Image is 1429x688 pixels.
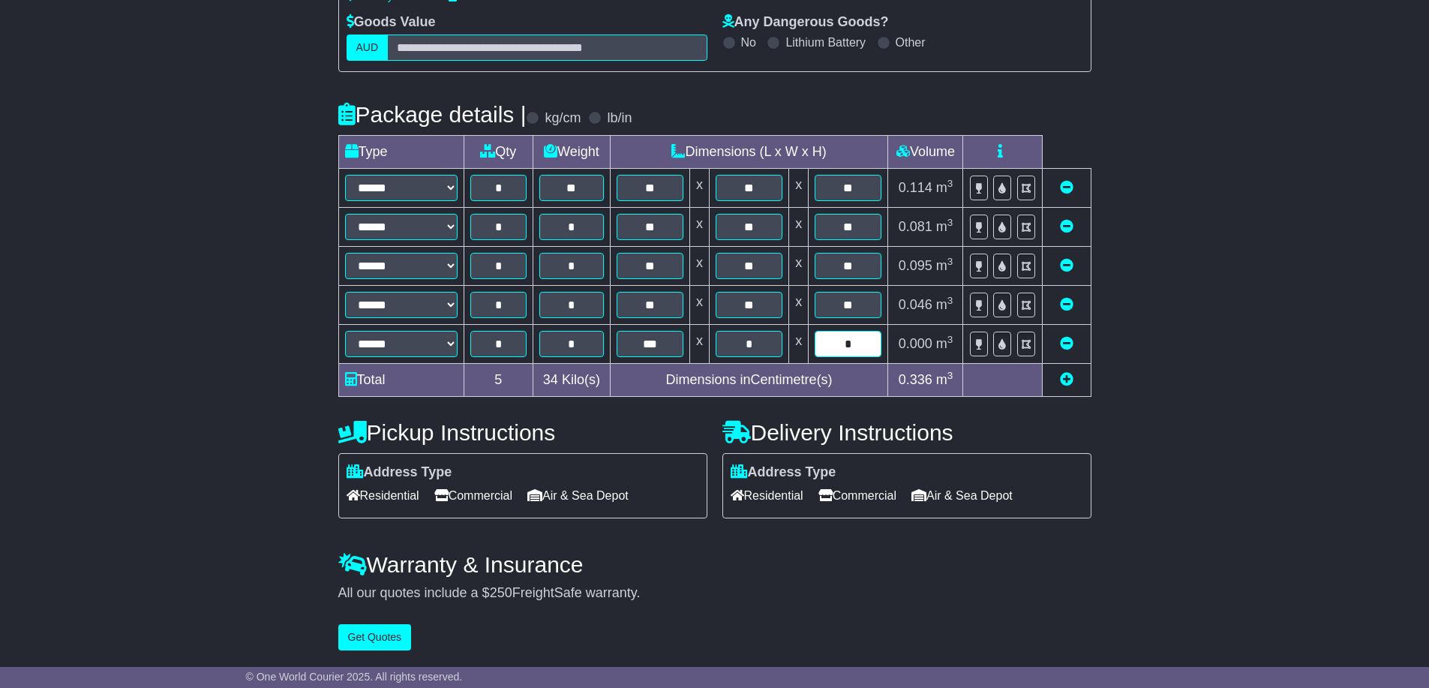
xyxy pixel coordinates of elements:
td: Volume [888,135,963,168]
span: m [936,258,953,273]
span: m [936,180,953,195]
td: x [789,246,809,285]
span: 0.046 [899,297,932,312]
td: x [689,246,709,285]
span: Commercial [434,484,512,507]
td: 5 [464,363,533,396]
span: Air & Sea Depot [527,484,629,507]
td: Dimensions in Centimetre(s) [610,363,888,396]
h4: Pickup Instructions [338,420,707,445]
label: Lithium Battery [785,35,866,50]
sup: 3 [947,217,953,228]
span: © One World Courier 2025. All rights reserved. [246,671,463,683]
div: All our quotes include a $ FreightSafe warranty. [338,585,1091,602]
td: Total [338,363,464,396]
td: x [789,168,809,207]
span: m [936,219,953,234]
label: Goods Value [347,14,436,31]
span: 250 [490,585,512,600]
button: Get Quotes [338,624,412,650]
td: Kilo(s) [533,363,611,396]
label: lb/in [607,110,632,127]
sup: 3 [947,370,953,381]
span: m [936,372,953,387]
td: Weight [533,135,611,168]
label: No [741,35,756,50]
td: x [689,285,709,324]
span: 0.114 [899,180,932,195]
td: x [689,324,709,363]
td: x [689,207,709,246]
td: Dimensions (L x W x H) [610,135,888,168]
sup: 3 [947,256,953,267]
td: Qty [464,135,533,168]
span: 0.081 [899,219,932,234]
span: 0.336 [899,372,932,387]
h4: Warranty & Insurance [338,552,1091,577]
td: Type [338,135,464,168]
td: x [789,285,809,324]
label: kg/cm [545,110,581,127]
label: AUD [347,35,389,61]
span: m [936,336,953,351]
a: Remove this item [1060,258,1073,273]
td: x [689,168,709,207]
label: Other [896,35,926,50]
label: Address Type [347,464,452,481]
span: Air & Sea Depot [911,484,1013,507]
span: Commercial [818,484,896,507]
a: Add new item [1060,372,1073,387]
sup: 3 [947,295,953,306]
td: x [789,207,809,246]
h4: Package details | [338,102,527,127]
h4: Delivery Instructions [722,420,1091,445]
span: m [936,297,953,312]
td: x [789,324,809,363]
span: Residential [347,484,419,507]
sup: 3 [947,178,953,189]
span: 34 [543,372,558,387]
span: Residential [731,484,803,507]
a: Remove this item [1060,219,1073,234]
a: Remove this item [1060,336,1073,351]
label: Address Type [731,464,836,481]
span: 0.000 [899,336,932,351]
label: Any Dangerous Goods? [722,14,889,31]
sup: 3 [947,334,953,345]
span: 0.095 [899,258,932,273]
a: Remove this item [1060,180,1073,195]
a: Remove this item [1060,297,1073,312]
